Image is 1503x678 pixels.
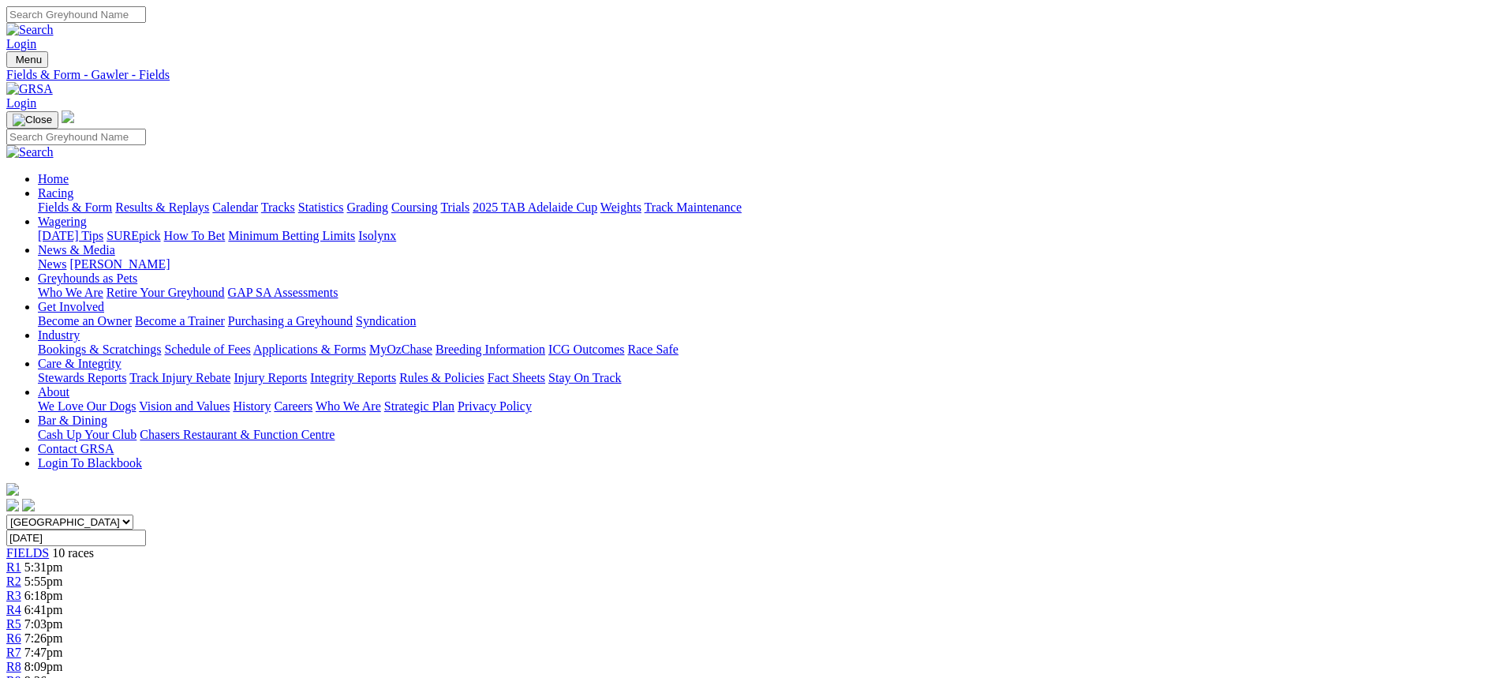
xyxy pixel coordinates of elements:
[16,54,42,66] span: Menu
[548,343,624,356] a: ICG Outcomes
[38,428,1497,442] div: Bar & Dining
[164,229,226,242] a: How To Bet
[6,603,21,616] a: R4
[38,172,69,185] a: Home
[6,575,21,588] a: R2
[6,483,19,496] img: logo-grsa-white.png
[13,114,52,126] img: Close
[38,314,132,328] a: Become an Owner
[107,229,160,242] a: SUREpick
[38,385,69,399] a: About
[38,229,1497,243] div: Wagering
[473,200,597,214] a: 2025 TAB Adelaide Cup
[107,286,225,299] a: Retire Your Greyhound
[627,343,678,356] a: Race Safe
[391,200,438,214] a: Coursing
[24,560,63,574] span: 5:31pm
[6,530,146,546] input: Select date
[440,200,469,214] a: Trials
[38,272,137,285] a: Greyhounds as Pets
[38,200,1497,215] div: Racing
[38,343,161,356] a: Bookings & Scratchings
[24,617,63,631] span: 7:03pm
[600,200,641,214] a: Weights
[6,660,21,673] a: R8
[298,200,344,214] a: Statistics
[228,314,353,328] a: Purchasing a Greyhound
[38,215,87,228] a: Wagering
[233,399,271,413] a: History
[22,499,35,511] img: twitter.svg
[6,499,19,511] img: facebook.svg
[52,546,94,560] span: 10 races
[436,343,545,356] a: Breeding Information
[24,646,63,659] span: 7:47pm
[38,399,136,413] a: We Love Our Dogs
[645,200,742,214] a: Track Maintenance
[38,229,103,242] a: [DATE] Tips
[38,314,1497,328] div: Get Involved
[24,603,63,616] span: 6:41pm
[38,186,73,200] a: Racing
[6,560,21,574] a: R1
[6,129,146,145] input: Search
[369,343,432,356] a: MyOzChase
[548,371,621,384] a: Stay On Track
[6,546,49,560] a: FIELDS
[38,456,142,470] a: Login To Blackbook
[62,111,74,123] img: logo-grsa-white.png
[6,6,146,23] input: Search
[253,343,366,356] a: Applications & Forms
[6,68,1497,82] a: Fields & Form - Gawler - Fields
[6,646,21,659] a: R7
[6,51,48,68] button: Toggle navigation
[6,23,54,37] img: Search
[228,286,338,299] a: GAP SA Assessments
[261,200,295,214] a: Tracks
[140,428,335,441] a: Chasers Restaurant & Function Centre
[6,589,21,602] a: R3
[164,343,250,356] a: Schedule of Fees
[24,660,63,673] span: 8:09pm
[69,257,170,271] a: [PERSON_NAME]
[38,399,1497,414] div: About
[356,314,416,328] a: Syndication
[38,371,1497,385] div: Care & Integrity
[6,37,36,51] a: Login
[38,300,104,313] a: Get Involved
[234,371,307,384] a: Injury Reports
[38,414,107,427] a: Bar & Dining
[384,399,454,413] a: Strategic Plan
[115,200,209,214] a: Results & Replays
[24,589,63,602] span: 6:18pm
[458,399,532,413] a: Privacy Policy
[6,631,21,645] a: R6
[38,357,122,370] a: Care & Integrity
[38,371,126,384] a: Stewards Reports
[6,145,54,159] img: Search
[38,286,103,299] a: Who We Are
[6,617,21,631] a: R5
[6,111,58,129] button: Toggle navigation
[129,371,230,384] a: Track Injury Rebate
[38,200,112,214] a: Fields & Form
[38,328,80,342] a: Industry
[24,631,63,645] span: 7:26pm
[358,229,396,242] a: Isolynx
[6,96,36,110] a: Login
[139,399,230,413] a: Vision and Values
[347,200,388,214] a: Grading
[316,399,381,413] a: Who We Are
[38,442,114,455] a: Contact GRSA
[212,200,258,214] a: Calendar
